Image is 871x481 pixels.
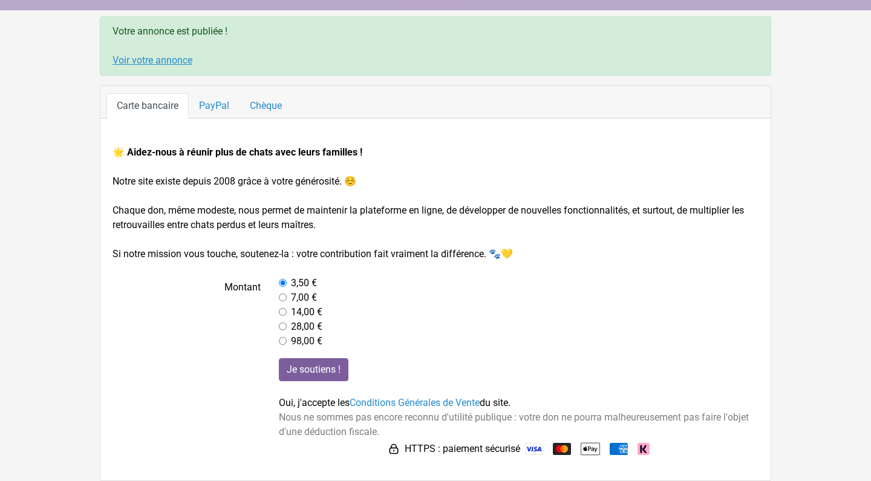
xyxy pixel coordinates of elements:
[638,443,650,455] img: Klarna
[103,276,270,348] label: Montant
[291,319,322,334] label: 28,00 €
[279,411,749,437] span: Nous ne sommes pas encore reconnu d'utilité publique : votre don ne pourra malheureusement pas fa...
[113,145,758,459] form: Notre site existe depuis 2008 grâce à votre générosité. ☺️ Chaque don, même modeste, nous permet ...
[610,443,628,455] img: American Express
[113,54,192,66] a: Voir votre annonce
[113,146,362,158] strong: 🌟 Aidez-nous à réunir plus de chats avec leurs familles !
[388,443,400,455] img: HTTPS : paiement sécurisé
[581,439,600,459] img: Apple Pay
[291,334,322,348] label: 98,00 €
[525,443,543,455] img: Visa
[240,93,292,119] a: Chèque
[350,397,480,408] a: Conditions Générales de Vente
[100,16,771,76] div: Votre annonce est publiée !
[279,397,511,408] span: Oui, j'accepte les du site.
[279,358,348,381] input: Je soutiens !
[106,93,189,119] a: Carte bancaire
[405,442,520,456] span: HTTPS : paiement sécurisé
[291,305,322,319] label: 14,00 €
[291,276,317,290] label: 3,50 €
[291,290,317,305] label: 7,00 €
[553,443,571,455] img: Mastercard
[189,93,240,119] a: PayPal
